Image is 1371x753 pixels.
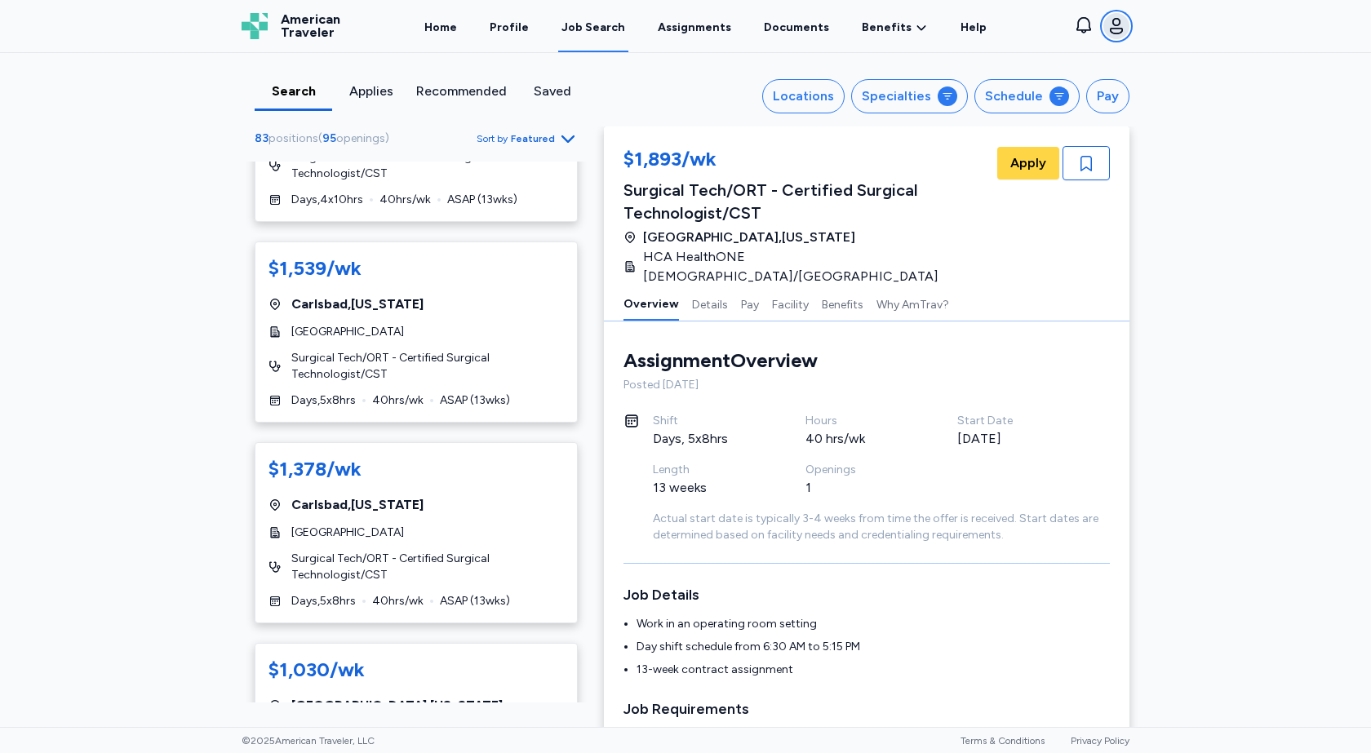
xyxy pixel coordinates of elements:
[1071,735,1129,746] a: Privacy Policy
[862,20,928,36] a: Benefits
[623,348,818,374] div: Assignment Overview
[291,525,404,541] span: [GEOGRAPHIC_DATA]
[862,20,912,36] span: Benefits
[281,13,340,39] span: American Traveler
[291,392,356,409] span: Days , 5 x 8 hrs
[511,132,555,145] span: Featured
[268,657,365,683] div: $1,030/wk
[558,2,628,52] a: Job Search
[291,350,564,383] span: Surgical Tech/ORT - Certified Surgical Technologist/CST
[477,129,578,148] button: Sort byFeatured
[637,639,1110,655] li: Day shift schedule from 6:30 AM to 5:15 PM
[416,82,507,101] div: Recommended
[268,255,362,281] div: $1,539/wk
[822,286,863,321] button: Benefits
[772,286,809,321] button: Facility
[268,131,318,145] span: positions
[1097,86,1119,106] div: Pay
[805,478,919,498] div: 1
[653,429,766,449] div: Days, 5x8hrs
[336,131,385,145] span: openings
[957,413,1071,429] div: Start Date
[261,82,326,101] div: Search
[291,192,363,208] span: Days , 4 x 10 hrs
[1086,79,1129,113] button: Pay
[447,192,517,208] span: ASAP ( 13 wks)
[957,429,1071,449] div: [DATE]
[440,392,510,409] span: ASAP ( 13 wks)
[741,286,759,321] button: Pay
[997,147,1059,179] button: Apply
[623,286,679,321] button: Overview
[653,413,766,429] div: Shift
[291,551,564,583] span: Surgical Tech/ORT - Certified Surgical Technologist/CST
[291,593,356,609] span: Days , 5 x 8 hrs
[1010,153,1046,173] span: Apply
[961,735,1045,746] a: Terms & Conditions
[339,82,403,101] div: Applies
[242,734,375,747] span: © 2025 American Traveler, LLC
[762,79,845,113] button: Locations
[637,616,1110,632] li: Work in an operating room setting
[291,324,404,340] span: [GEOGRAPHIC_DATA]
[242,13,268,39] img: Logo
[379,192,431,208] span: 40 hrs/wk
[561,20,625,36] div: Job Search
[255,131,396,147] div: ( )
[372,593,424,609] span: 40 hrs/wk
[985,86,1043,106] div: Schedule
[623,583,1110,606] h3: Job Details
[805,413,919,429] div: Hours
[440,593,510,609] span: ASAP ( 13 wks)
[643,247,984,286] span: HCA HealthONE [DEMOGRAPHIC_DATA]/[GEOGRAPHIC_DATA]
[643,228,855,247] span: [GEOGRAPHIC_DATA] , [US_STATE]
[623,377,1110,393] div: Posted [DATE]
[255,131,268,145] span: 83
[773,86,834,106] div: Locations
[623,698,1110,720] h3: Job Requirements
[520,82,584,101] div: Saved
[805,429,919,449] div: 40 hrs/wk
[692,286,728,321] button: Details
[623,146,994,175] div: $1,893/wk
[637,662,1110,678] li: 13-week contract assignment
[322,131,336,145] span: 95
[653,462,766,478] div: Length
[653,511,1110,543] div: Actual start date is typically 3-4 weeks from time the offer is received. Start dates are determi...
[291,495,424,515] span: Carlsbad , [US_STATE]
[291,696,503,715] span: [GEOGRAPHIC_DATA] , [US_STATE]
[876,286,949,321] button: Why AmTrav?
[372,392,424,409] span: 40 hrs/wk
[291,295,424,314] span: Carlsbad , [US_STATE]
[623,179,994,224] div: Surgical Tech/ORT - Certified Surgical Technologist/CST
[268,456,362,482] div: $1,378/wk
[653,478,766,498] div: 13 weeks
[805,462,919,478] div: Openings
[862,86,931,106] div: Specialties
[477,132,508,145] span: Sort by
[974,79,1080,113] button: Schedule
[851,79,968,113] button: Specialties
[291,149,564,182] span: Surgical Tech/ORT - Certified Surgical Technologist/CST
